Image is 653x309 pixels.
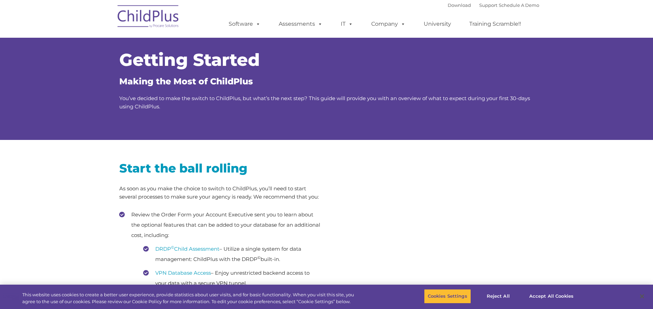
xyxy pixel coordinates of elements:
[448,2,471,8] a: Download
[22,292,359,305] div: This website uses cookies to create a better user experience, provide statistics about user visit...
[272,17,329,31] a: Assessments
[499,2,539,8] a: Schedule A Demo
[143,268,322,288] li: – Enjoy unrestricted backend access to your data with a secure VPN tunnel.
[364,17,412,31] a: Company
[155,246,219,252] a: DRDP©Child Assessment
[119,161,322,176] h2: Start the ball rolling
[334,17,360,31] a: IT
[257,255,261,260] sup: ©
[462,17,528,31] a: Training Scramble!!
[155,270,211,276] a: VPN Database Access
[119,76,253,86] span: Making the Most of ChildPlus
[119,95,530,110] span: You’ve decided to make the switch to ChildPlus, but what’s the next step? This guide will provide...
[114,0,183,35] img: ChildPlus by Procare Solutions
[448,2,539,8] font: |
[119,49,260,70] span: Getting Started
[479,2,497,8] a: Support
[171,245,174,250] sup: ©
[424,289,471,304] button: Cookies Settings
[525,289,577,304] button: Accept All Cookies
[222,17,267,31] a: Software
[417,17,458,31] a: University
[119,185,322,201] p: As soon as you make the choice to switch to ChildPlus, you’ll need to start several processes to ...
[634,289,650,304] button: Close
[477,289,520,304] button: Reject All
[143,244,322,264] li: – Utilize a single system for data management: ChildPlus with the DRDP built-in.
